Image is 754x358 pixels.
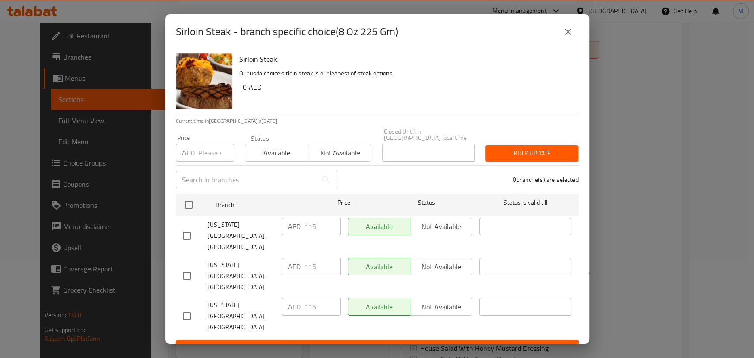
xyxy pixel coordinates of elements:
[243,81,572,93] h6: 0 AED
[308,144,371,162] button: Not available
[208,300,275,333] span: [US_STATE][GEOGRAPHIC_DATA], [GEOGRAPHIC_DATA]
[176,117,579,125] p: Current time in [GEOGRAPHIC_DATA] is [DATE]
[314,197,373,208] span: Price
[245,144,308,162] button: Available
[485,145,578,162] button: Bulk update
[208,219,275,252] span: [US_STATE][GEOGRAPHIC_DATA], [GEOGRAPHIC_DATA]
[198,144,234,162] input: Please enter price
[513,175,579,184] p: 0 branche(s) are selected
[239,68,572,79] p: Our usda choice sirloin steak is our leanest of steak options.
[176,53,232,109] img: Sirloin Steak
[557,21,579,42] button: close
[182,147,195,158] p: AED
[380,197,472,208] span: Status
[176,171,317,188] input: Search in branches
[176,340,579,356] button: Save
[176,25,398,39] h2: Sirloin Steak - branch specific choice(8 Oz 225 Gm)
[304,258,341,275] input: Please enter price
[493,148,571,159] span: Bulk update
[239,53,572,65] h6: Sirloin Steak
[479,197,571,208] span: Status is valid till
[288,301,301,312] p: AED
[183,343,572,354] span: Save
[312,147,368,159] span: Not available
[216,200,307,211] span: Branch
[249,147,305,159] span: Available
[208,260,275,293] span: [US_STATE][GEOGRAPHIC_DATA], [GEOGRAPHIC_DATA]
[288,221,301,232] p: AED
[288,261,301,272] p: AED
[304,218,341,235] input: Please enter price
[304,298,341,316] input: Please enter price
